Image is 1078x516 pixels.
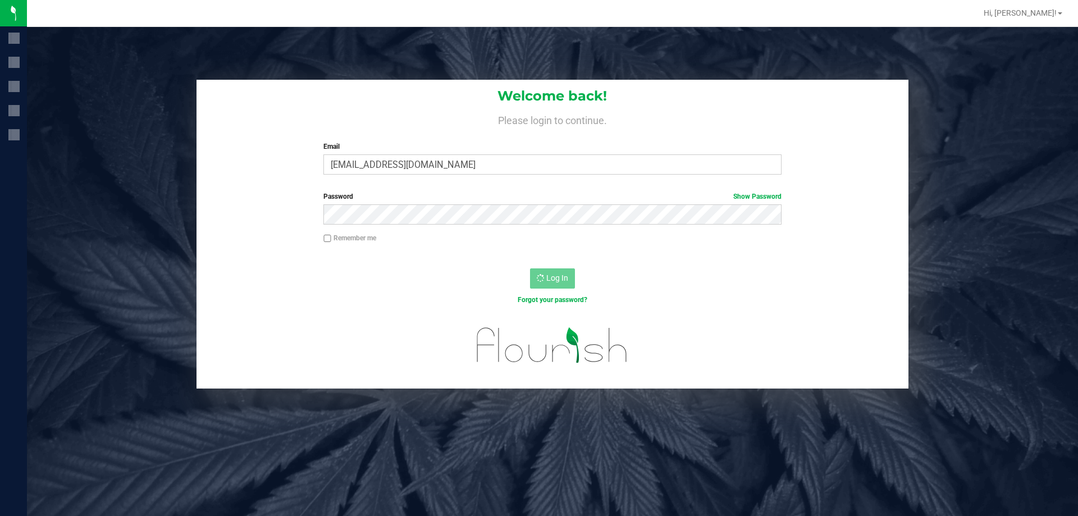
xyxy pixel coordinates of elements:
[984,8,1057,17] span: Hi, [PERSON_NAME]!
[530,268,575,289] button: Log In
[323,141,781,152] label: Email
[733,193,782,200] a: Show Password
[518,296,587,304] a: Forgot your password?
[546,273,568,282] span: Log In
[197,89,908,103] h1: Welcome back!
[197,112,908,126] h4: Please login to continue.
[323,235,331,243] input: Remember me
[323,233,376,243] label: Remember me
[323,193,353,200] span: Password
[463,317,641,374] img: flourish_logo.svg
